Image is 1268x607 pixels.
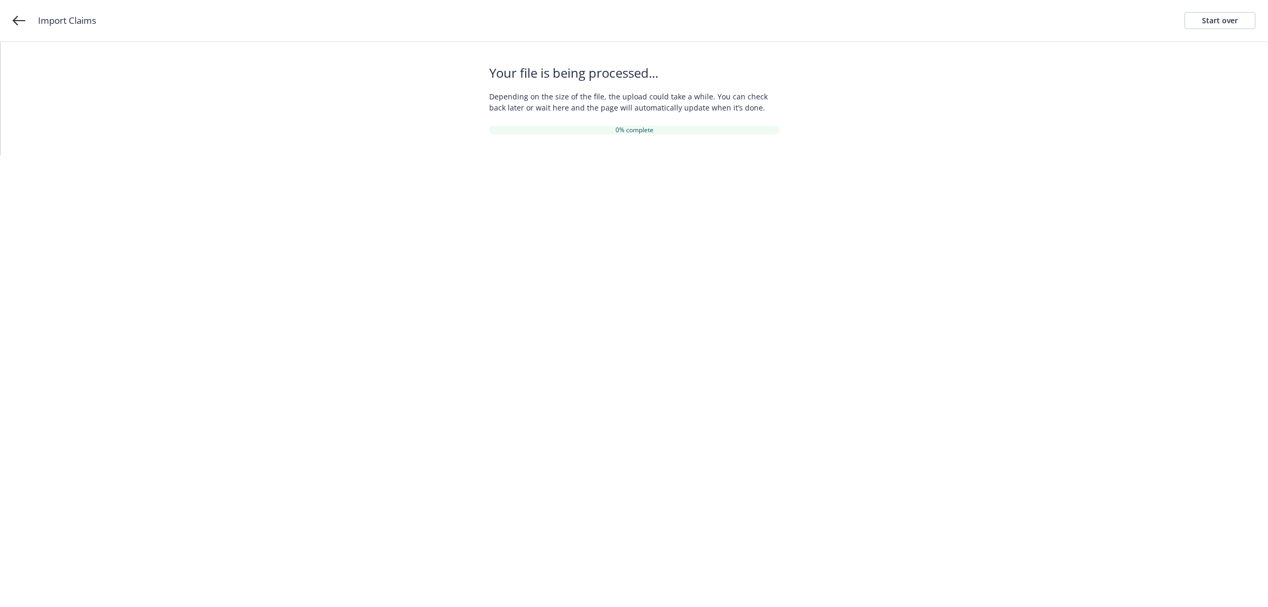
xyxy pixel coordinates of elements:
a: Start over [1185,12,1255,29]
span: Depending on the size of the file, the upload could take a while. You can check back later or wai... [489,91,780,113]
div: Start over [1202,13,1238,29]
span: Your file is being processed... [489,63,780,82]
span: 0% complete [616,125,654,135]
span: Import Claims [38,14,96,27]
